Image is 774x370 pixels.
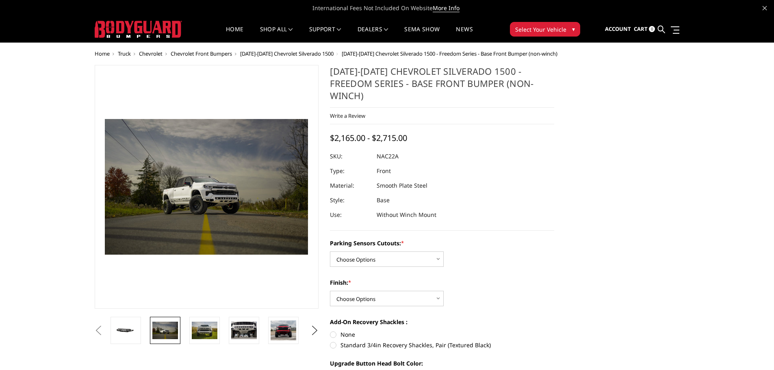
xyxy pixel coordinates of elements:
a: Chevrolet [139,50,163,57]
a: Support [309,26,341,42]
label: Parking Sensors Cutouts: [330,239,554,247]
img: BODYGUARD BUMPERS [95,21,182,38]
a: Home [95,50,110,57]
a: News [456,26,473,42]
span: Cart [634,25,648,32]
a: Truck [118,50,131,57]
label: None [330,330,554,339]
label: Standard 3/4in Recovery Shackles, Pair (Textured Black) [330,341,554,349]
button: Next [308,325,321,337]
dd: Base [377,193,390,208]
label: Finish: [330,278,554,287]
a: Write a Review [330,112,365,119]
span: Select Your Vehicle [515,25,566,34]
img: 2022-2025 Chevrolet Silverado 1500 - Freedom Series - Base Front Bumper (non-winch) [192,322,217,339]
a: [DATE]-[DATE] Chevrolet Silverado 1500 [240,50,334,57]
a: Cart 0 [634,18,655,40]
dt: Type: [330,164,371,178]
span: [DATE]-[DATE] Chevrolet Silverado 1500 - Freedom Series - Base Front Bumper (non-winch) [342,50,557,57]
a: Dealers [358,26,388,42]
span: $2,165.00 - $2,715.00 [330,132,407,143]
img: 2022-2025 Chevrolet Silverado 1500 - Freedom Series - Base Front Bumper (non-winch) [152,322,178,339]
dt: Material: [330,178,371,193]
dt: SKU: [330,149,371,164]
a: More Info [433,4,460,12]
img: 2022-2025 Chevrolet Silverado 1500 - Freedom Series - Base Front Bumper (non-winch) [231,322,257,339]
span: Account [605,25,631,32]
button: Previous [93,325,105,337]
dd: Front [377,164,391,178]
img: 2022-2025 Chevrolet Silverado 1500 - Freedom Series - Base Front Bumper (non-winch) [271,320,296,341]
button: Select Your Vehicle [510,22,580,37]
a: shop all [260,26,293,42]
h1: [DATE]-[DATE] Chevrolet Silverado 1500 - Freedom Series - Base Front Bumper (non-winch) [330,65,554,108]
label: Upgrade Button Head Bolt Color: [330,359,554,368]
span: ▾ [572,25,575,33]
span: 0 [649,26,655,32]
label: Add-On Recovery Shackles : [330,318,554,326]
dt: Style: [330,193,371,208]
a: Chevrolet Front Bumpers [171,50,232,57]
a: Account [605,18,631,40]
dd: Smooth Plate Steel [377,178,427,193]
a: SEMA Show [404,26,440,42]
a: Home [226,26,243,42]
dd: NAC22A [377,149,399,164]
dt: Use: [330,208,371,222]
a: 2022-2025 Chevrolet Silverado 1500 - Freedom Series - Base Front Bumper (non-winch) [95,65,319,309]
dd: Without Winch Mount [377,208,436,222]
